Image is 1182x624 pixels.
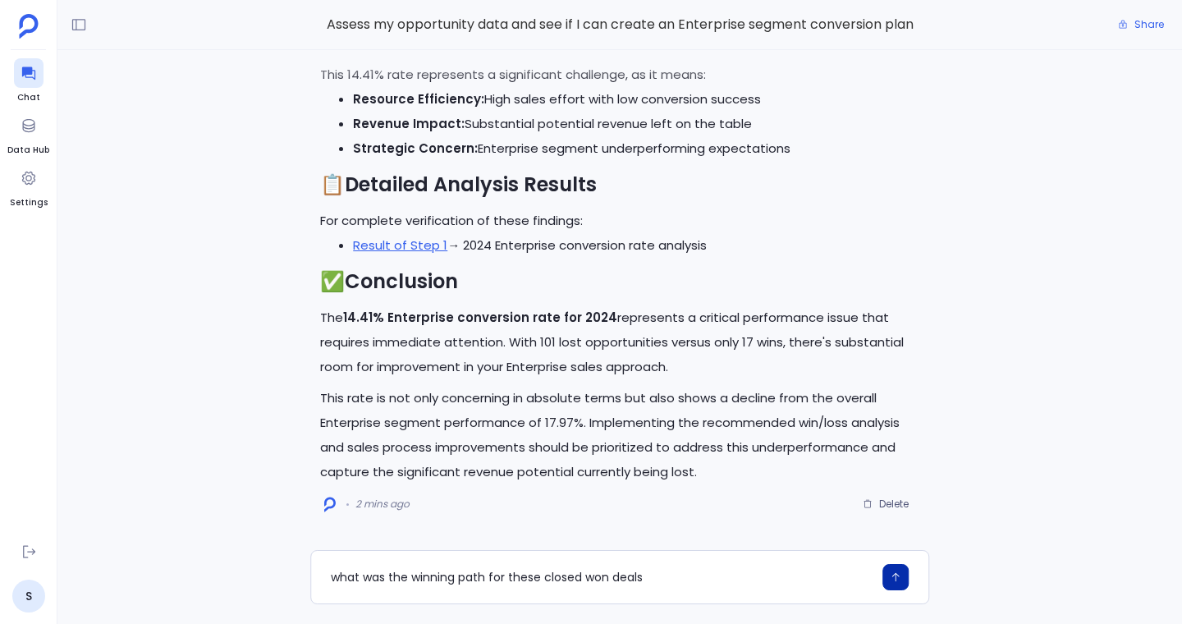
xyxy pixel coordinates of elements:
img: logo [324,497,336,512]
span: Data Hub [7,144,49,157]
a: S [12,580,45,613]
h2: 📋 [320,171,919,199]
li: → 2024 Enterprise conversion rate analysis [353,233,919,258]
strong: 14.41% Enterprise conversion rate for 2024 [343,309,617,326]
a: Data Hub [7,111,49,157]
textarea: what was the winning path for these closed won deals [331,569,873,585]
span: Chat [14,91,44,104]
span: Delete [879,498,909,511]
strong: Conclusion [345,268,458,295]
p: For complete verification of these findings: [320,209,919,233]
img: petavue logo [19,14,39,39]
h2: ✅ [320,268,919,296]
span: 2 mins ago [355,498,410,511]
strong: Detailed Analysis Results [345,171,597,198]
span: Settings [10,196,48,209]
a: Chat [14,58,44,104]
strong: Resource Efficiency: [353,90,484,108]
button: Share [1108,13,1174,36]
button: Delete [852,492,919,516]
p: This rate is not only concerning in absolute terms but also shows a decline from the overall Ente... [320,386,919,484]
strong: Strategic Concern: [353,140,478,157]
li: Substantial potential revenue left on the table [353,112,919,136]
a: Settings [10,163,48,209]
a: Result of Step 1 [353,236,447,254]
li: Enterprise segment underperforming expectations [353,136,919,161]
p: The represents a critical performance issue that requires immediate attention. With 101 lost oppo... [320,305,919,379]
span: Assess my opportunity data and see if I can create an Enterprise segment conversion plan [310,14,929,35]
li: High sales effort with low conversion success [353,87,919,112]
span: Share [1134,18,1164,31]
strong: Revenue Impact: [353,115,465,132]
